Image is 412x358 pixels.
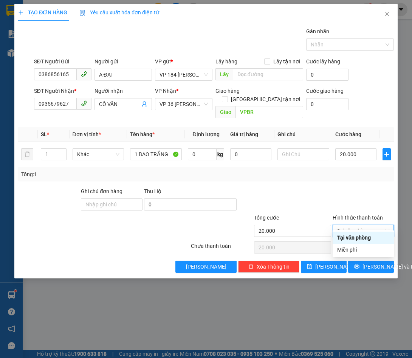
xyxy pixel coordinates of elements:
span: Xóa Thông tin [257,263,290,271]
span: Giá trị hàng [230,131,258,137]
span: Đơn vị tính [73,131,101,137]
span: Cước hàng [335,131,361,137]
span: phone [81,100,87,106]
span: user-add [141,101,147,107]
button: Close [376,4,398,25]
span: Tổng cước [254,215,279,221]
button: deleteXóa Thông tin [238,261,299,273]
span: Yêu cầu xuất hóa đơn điện tử [79,9,159,15]
button: printer[PERSON_NAME] và In [348,261,394,273]
button: save[PERSON_NAME] [301,261,347,273]
span: Lấy [215,68,233,80]
label: Cước giao hàng [306,88,344,94]
span: VP Nhận [155,88,176,94]
span: kg [217,148,224,160]
span: phone [81,71,87,77]
span: Nhận: [72,7,90,15]
div: VP 108 [PERSON_NAME] [72,6,133,25]
button: plus [383,148,391,160]
span: plus [383,151,390,157]
input: 0 [230,148,271,160]
span: printer [354,264,359,270]
span: VPVT [83,44,112,57]
input: Cước giao hàng [306,98,348,110]
input: Dọc đường [233,68,303,80]
span: [PERSON_NAME] [186,263,226,271]
div: Người nhận [94,87,152,95]
div: 0918581954 [72,34,133,44]
img: icon [79,10,85,16]
div: Người gửi [94,57,152,66]
input: Ghi chú đơn hàng [81,198,142,210]
span: Lấy tận nơi [270,57,303,66]
div: 0909064437 [6,43,67,53]
span: VP 184 Nguyễn Văn Trỗi - HCM [160,69,208,80]
span: Định lượng [192,131,219,137]
input: Ghi Chú [277,148,329,160]
span: Khác [77,149,120,160]
div: ANH CẢNH [72,25,133,34]
div: VP 184 [PERSON_NAME] - HCM [6,6,67,34]
span: [GEOGRAPHIC_DATA] tận nơi [228,95,303,103]
div: Tổng: 1 [21,170,160,178]
span: TẠO ĐƠN HÀNG [18,9,67,15]
span: [PERSON_NAME] [315,263,356,271]
div: SĐT Người Gửi [34,57,91,66]
label: Cước lấy hàng [306,58,340,65]
span: Giao hàng [215,88,240,94]
span: Tên hàng [130,131,155,137]
input: Dọc đường [235,106,303,118]
input: VD: Bàn, Ghế [130,148,182,160]
div: SĐT Người Nhận [34,87,91,95]
span: Gửi: [6,7,18,15]
label: Hình thức thanh toán [333,215,383,221]
label: Gán nhãn [306,28,329,34]
span: VP 36 Lê Thành Duy - Bà Rịa [160,98,208,110]
span: Lấy hàng [215,58,237,65]
span: SL [41,131,47,137]
input: Cước lấy hàng [306,69,348,81]
button: delete [21,148,33,160]
div: ANH TÂN [6,34,67,43]
div: Chưa thanh toán [190,242,253,255]
span: delete [248,264,254,270]
button: [PERSON_NAME] [175,261,237,273]
span: Thu Hộ [144,188,161,194]
span: save [307,264,312,270]
th: Ghi chú [274,127,332,142]
label: Ghi chú đơn hàng [81,188,122,194]
span: Giao [215,106,235,118]
span: Tại văn phòng [337,225,389,237]
span: DĐ: [72,48,83,56]
span: plus [18,10,23,15]
span: close [384,11,390,17]
div: VP gửi [155,57,212,66]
